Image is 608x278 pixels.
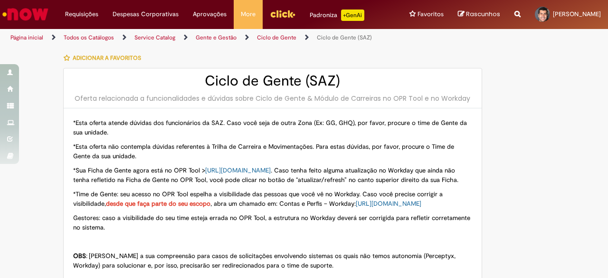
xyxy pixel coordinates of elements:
[317,34,372,41] a: Ciclo de Gente (SAZ)
[257,34,296,41] a: Ciclo de Gente
[73,73,472,89] h2: Ciclo de Gente (SAZ)
[241,10,256,19] span: More
[73,143,454,160] span: *Esta oferta não contempla dúvidas referentes à Trilha de Carreira e Movimentações. Para estas dú...
[553,10,601,18] span: [PERSON_NAME]
[193,10,227,19] span: Aprovações
[1,5,50,24] img: ServiceNow
[64,34,114,41] a: Todos os Catálogos
[73,94,472,103] div: Oferta relacionada a funcionalidades e dúvidas sobre Ciclo de Gente & Módulo de Carreiras no OPR ...
[310,10,364,21] div: Padroniza
[7,29,398,47] ul: Trilhas de página
[134,34,175,41] a: Service Catalog
[73,166,458,184] span: *Sua Ficha de Gente agora está no OPR Tool > . Caso tenha feito alguma atualização no Workday que...
[73,252,456,269] span: : [PERSON_NAME] a sua compreensão para casos de solicitações envolvendo sistemas os quais não tem...
[418,10,444,19] span: Favoritos
[10,34,43,41] a: Página inicial
[73,119,467,136] span: *Esta oferta atende dúvidas dos funcionários da SAZ. Caso você seja de outra Zona (Ex: GG, GHQ), ...
[73,252,86,260] strong: OBS
[466,10,500,19] span: Rascunhos
[65,10,98,19] span: Requisições
[106,200,210,208] span: desde que faça parte do seu escopo
[270,7,295,21] img: click_logo_yellow_360x200.png
[196,34,237,41] a: Gente e Gestão
[458,10,500,19] a: Rascunhos
[341,10,364,21] p: +GenAi
[205,166,271,174] a: [URL][DOMAIN_NAME]
[63,48,146,68] button: Adicionar a Favoritos
[356,200,421,208] a: [URL][DOMAIN_NAME]
[113,10,179,19] span: Despesas Corporativas
[73,54,141,62] span: Adicionar a Favoritos
[73,190,443,208] span: *Time de Gente: seu acesso no OPR Tool espelha a visibilidade das pessoas que você vê no Workday....
[73,214,470,231] span: Gestores: caso a visibilidade do seu time esteja errada no OPR Tool, a estrutura no Workday dever...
